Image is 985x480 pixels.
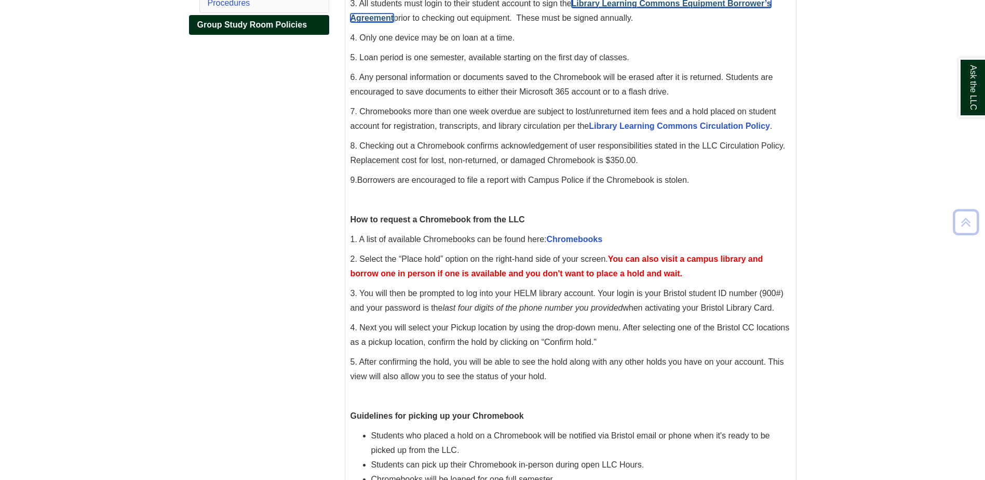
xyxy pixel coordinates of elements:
[350,107,776,130] span: 7. Chromebooks more than one week overdue are subject to lost/unreturned item fees and a hold pla...
[371,460,644,469] span: Students can pick up their Chromebook in-person during open LLC Hours.
[371,431,770,455] span: Students who placed a hold on a Chromebook will be notified via Bristol email or phone when it's ...
[350,215,525,224] strong: How to request a Chromebook from the LLC
[350,176,355,184] span: 9
[350,73,773,96] span: 6. Any personal information or documents saved to the Chromebook will be erased after it is retur...
[350,53,629,62] span: 5. Loan period is one semester, available starting on the first day of classes.
[350,141,785,165] span: 8. Checking out a Chromebook confirms acknowledgement of user responsibilities stated in the LLC ...
[350,173,791,188] p: .
[442,303,623,312] em: last four digits of the phone number you provided
[350,289,784,312] span: 3. You will then be prompted to log into your HELM library account. Your login is your Bristol st...
[547,235,603,244] a: Chromebooks
[949,215,982,229] a: Back to Top
[589,122,770,130] a: Library Learning Commons Circulation Policy
[350,357,784,381] span: 5. After confirming the hold, you will be able to see the hold along with any other holds you hav...
[350,235,603,244] span: 1. A list of available Chromebooks can be found here:
[350,255,763,278] span: You can also visit a campus library and borrow one in person if one is available and you don't wa...
[197,20,307,29] span: Group Study Room Policies
[350,255,763,278] span: 2. Select the “Place hold” option on the right-hand side of your screen.
[350,411,524,420] span: Guidelines for picking up your Chromebook
[357,176,689,184] span: Borrowers are encouraged to file a report with Campus Police if the Chromebook is stolen.
[350,323,790,346] span: 4. Next you will select your Pickup location by using the drop-down menu. After selecting one of ...
[350,33,515,42] span: 4. Only one device may be on loan at a time.
[189,15,329,35] a: Group Study Room Policies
